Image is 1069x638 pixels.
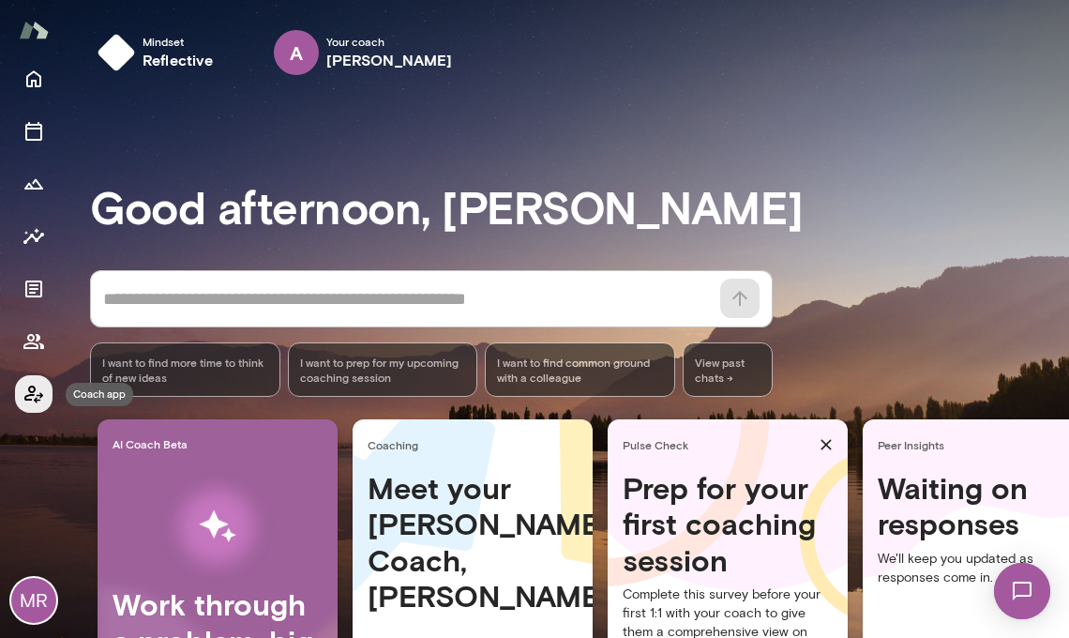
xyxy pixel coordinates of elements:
[15,113,53,150] button: Sessions
[15,375,53,413] button: Coach app
[15,60,53,98] button: Home
[98,34,135,71] img: mindset
[623,437,812,452] span: Pulse Check
[288,342,478,397] div: I want to prep for my upcoming coaching session
[326,49,453,71] h6: [PERSON_NAME]
[259,23,468,83] button: AYour coach[PERSON_NAME]
[113,436,330,451] span: AI Coach Beta
[143,34,214,49] span: Mindset
[274,30,319,75] div: A
[623,470,833,578] h4: Prep for your first coaching session
[11,578,56,623] div: MR
[497,355,663,385] span: I want to find common ground with a colleague
[90,23,229,83] button: Mindsetreflective
[134,467,301,586] img: AI Workflows
[683,342,773,397] span: View past chats ->
[15,165,53,203] button: Growth Plan
[368,437,585,452] span: Coaching
[15,323,53,360] button: Members
[102,355,268,385] span: I want to find more time to think of new ideas
[143,49,214,71] h6: reflective
[15,218,53,255] button: Insights
[15,270,53,308] button: Documents
[485,342,675,397] div: I want to find common ground with a colleague
[90,342,280,397] div: I want to find more time to think of new ideas
[300,355,466,385] span: I want to prep for my upcoming coaching session
[90,180,1069,233] h3: Good afternoon, [PERSON_NAME]
[326,34,453,49] span: Your coach
[66,383,133,406] div: Coach app
[368,470,578,615] h4: Meet your [PERSON_NAME] Coach, [PERSON_NAME]
[19,12,49,48] img: Mento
